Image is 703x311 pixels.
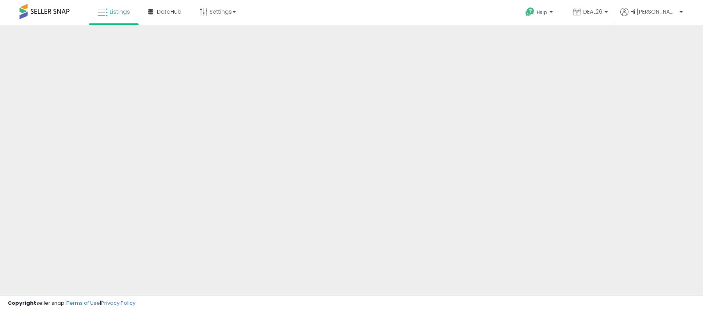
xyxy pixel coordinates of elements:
span: Hi [PERSON_NAME] [630,8,677,16]
a: Hi [PERSON_NAME] [620,8,683,25]
i: Get Help [525,7,535,17]
a: Terms of Use [67,299,100,307]
span: DEAL26 [583,8,602,16]
div: seller snap | | [8,300,135,307]
a: Privacy Policy [101,299,135,307]
span: Help [537,9,547,16]
strong: Copyright [8,299,36,307]
a: Help [519,1,561,25]
span: DataHub [157,8,182,16]
span: Listings [110,8,130,16]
